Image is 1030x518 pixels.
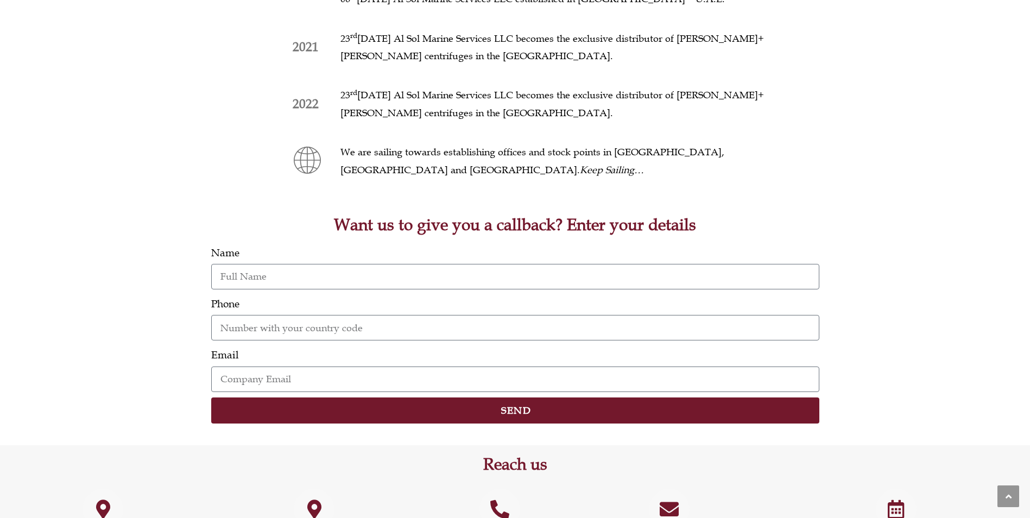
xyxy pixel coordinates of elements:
h2: Want us to give you a callback? Enter your details [211,217,819,233]
label: Email [211,346,239,364]
input: Company Email [211,367,819,392]
input: Only numbers and phone characters (#, -, *, etc) are accepted. [211,315,819,340]
input: Full Name [211,264,819,289]
em: Keep Sailing… [580,164,644,176]
sup: rd [350,87,357,97]
a: Scroll to the top of the page [997,485,1019,507]
sup: rd [350,30,357,40]
span: 2022 [293,97,319,111]
p: 23 [DATE] Al Sol Marine Services LLC becomes the exclusive distributor of [PERSON_NAME]+[PERSON_N... [340,30,819,65]
label: Name [211,244,239,262]
p: 23 [DATE] Al Sol Marine Services LLC becomes the exclusive distributor of [PERSON_NAME]+[PERSON_N... [340,86,819,122]
span: Send [501,406,532,415]
span: 2021 [293,40,319,54]
button: Send [211,397,819,424]
p: We are sailing towards establishing offices and stock points in [GEOGRAPHIC_DATA], [GEOGRAPHIC_DA... [340,143,819,179]
label: Phone [211,295,239,313]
